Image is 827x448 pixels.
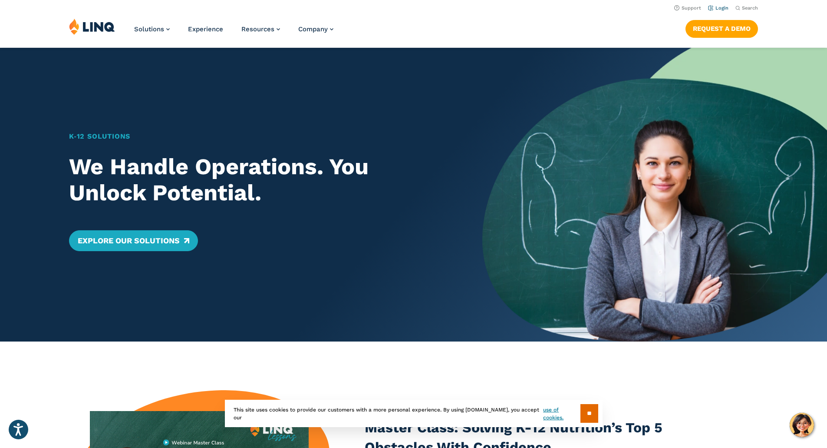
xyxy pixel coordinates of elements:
a: use of cookies. [543,406,580,421]
a: Company [298,25,333,33]
span: Company [298,25,328,33]
div: This site uses cookies to provide our customers with a more personal experience. By using [DOMAIN... [225,400,603,427]
span: Resources [241,25,274,33]
a: Solutions [134,25,170,33]
nav: Button Navigation [685,18,758,37]
span: Solutions [134,25,164,33]
a: Explore Our Solutions [69,230,198,251]
nav: Primary Navigation [134,18,333,47]
a: Support [674,5,701,11]
a: Request a Demo [685,20,758,37]
button: Hello, have a question? Let’s chat. [790,413,814,437]
a: Resources [241,25,280,33]
a: Login [708,5,728,11]
span: Search [742,5,758,11]
button: Open Search Bar [735,5,758,11]
img: Home Banner [482,48,827,342]
a: Experience [188,25,223,33]
h1: K‑12 Solutions [69,131,449,142]
img: LINQ | K‑12 Software [69,18,115,35]
h2: We Handle Operations. You Unlock Potential. [69,154,449,206]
